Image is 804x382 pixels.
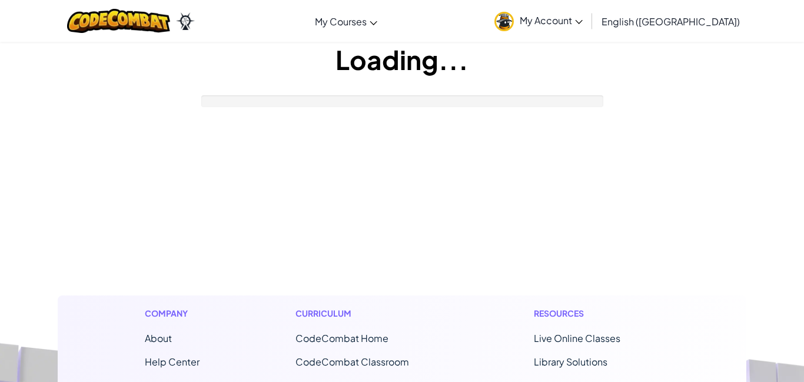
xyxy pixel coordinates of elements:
h1: Curriculum [295,307,438,320]
span: CodeCombat Home [295,332,388,344]
span: My Courses [315,15,367,28]
h1: Company [145,307,200,320]
img: CodeCombat logo [67,9,170,33]
a: My Account [489,2,589,39]
a: About [145,332,172,344]
h1: Resources [534,307,659,320]
img: Ozaria [176,12,195,30]
a: My Courses [309,5,383,37]
a: CodeCombat Classroom [295,356,409,368]
a: Live Online Classes [534,332,620,344]
a: Help Center [145,356,200,368]
span: My Account [520,14,583,26]
img: avatar [494,12,514,31]
a: Library Solutions [534,356,607,368]
a: English ([GEOGRAPHIC_DATA]) [596,5,746,37]
span: English ([GEOGRAPHIC_DATA]) [602,15,740,28]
